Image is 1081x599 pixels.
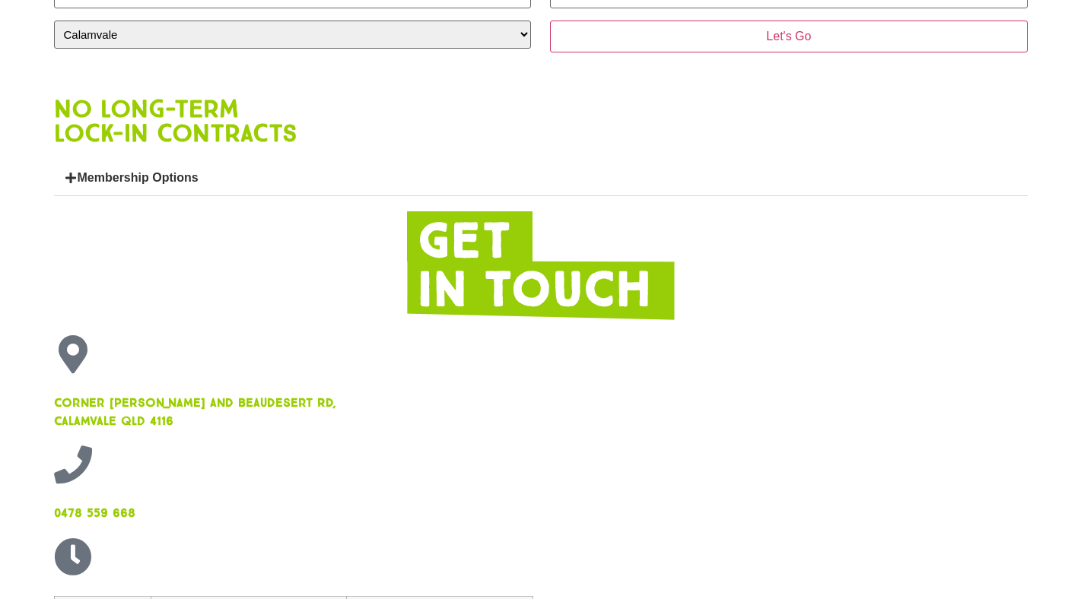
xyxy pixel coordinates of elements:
a: 0478 559 668 [54,506,135,520]
iframe: apbct__label_id__gravity_form [548,335,1028,563]
span: Corner [PERSON_NAME] and Beaudesert Rd, Calamvale QLD 4116 [54,395,336,428]
input: Let's Go [550,21,1027,52]
h2: NO LONG-TERM LOCK-IN CONTRACTS [54,97,1028,145]
a: Membership Options [78,171,199,184]
div: Membership Options [54,160,1028,196]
